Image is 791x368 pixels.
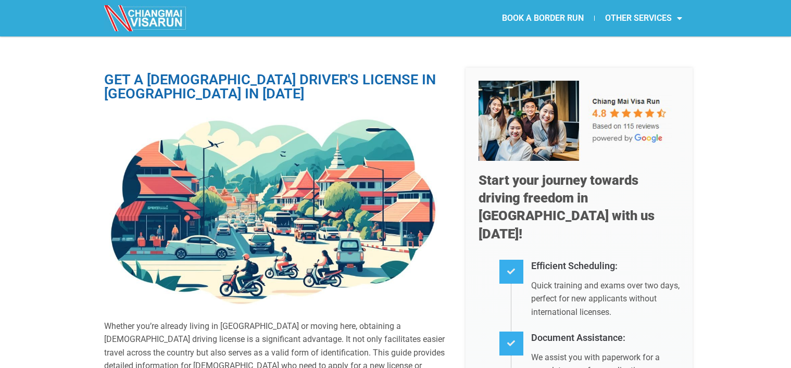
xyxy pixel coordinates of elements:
img: Our 5-star team [479,81,680,161]
a: OTHER SERVICES [595,6,693,30]
p: Quick training and exams over two days, perfect for new applicants without international licenses. [531,279,680,319]
h4: Document Assistance: [531,331,680,346]
span: Start your journey towards driving freedom in [GEOGRAPHIC_DATA] with us [DATE]! [479,172,655,242]
h4: Efficient Scheduling: [531,259,680,274]
a: BOOK A BORDER RUN [492,6,594,30]
h1: GET A [DEMOGRAPHIC_DATA] DRIVER'S LICENSE IN [GEOGRAPHIC_DATA] IN [DATE] [104,73,450,101]
nav: Menu [396,6,693,30]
